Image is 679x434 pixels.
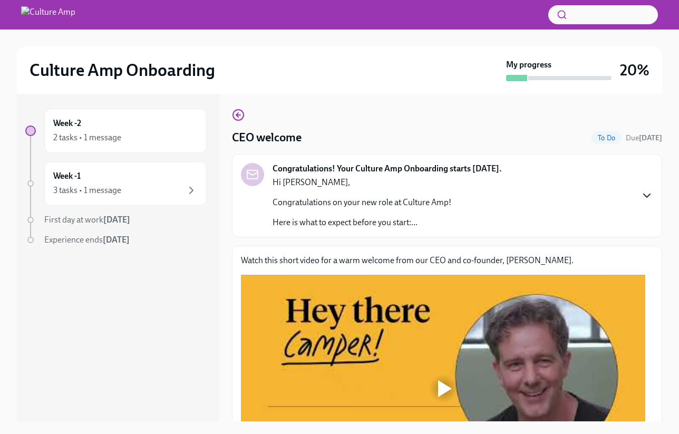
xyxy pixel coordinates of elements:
p: Here is what to expect before you start:... [273,217,451,228]
strong: [DATE] [103,215,130,225]
span: Experience ends [44,235,130,245]
h3: 20% [620,61,649,80]
a: Week -13 tasks • 1 message [25,161,207,206]
span: August 23rd, 2025 00:00 [626,133,662,143]
img: Culture Amp [21,6,75,23]
strong: [DATE] [103,235,130,245]
strong: My progress [506,59,551,71]
p: Watch this short video for a warm welcome from our CEO and co-founder, [PERSON_NAME]. [241,255,653,266]
span: First day at work [44,215,130,225]
a: First day at work[DATE] [25,214,207,226]
span: Due [626,133,662,142]
div: 3 tasks • 1 message [53,185,121,196]
span: To Do [591,134,622,142]
h6: Week -2 [53,118,81,129]
p: Congratulations on your new role at Culture Amp! [273,197,451,208]
p: Hi [PERSON_NAME], [273,177,451,188]
strong: [DATE] [639,133,662,142]
h6: Week -1 [53,170,81,182]
h4: CEO welcome [232,130,302,146]
a: Week -22 tasks • 1 message [25,109,207,153]
h2: Culture Amp Onboarding [30,60,215,81]
strong: Congratulations! Your Culture Amp Onboarding starts [DATE]. [273,163,502,175]
div: 2 tasks • 1 message [53,132,121,143]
